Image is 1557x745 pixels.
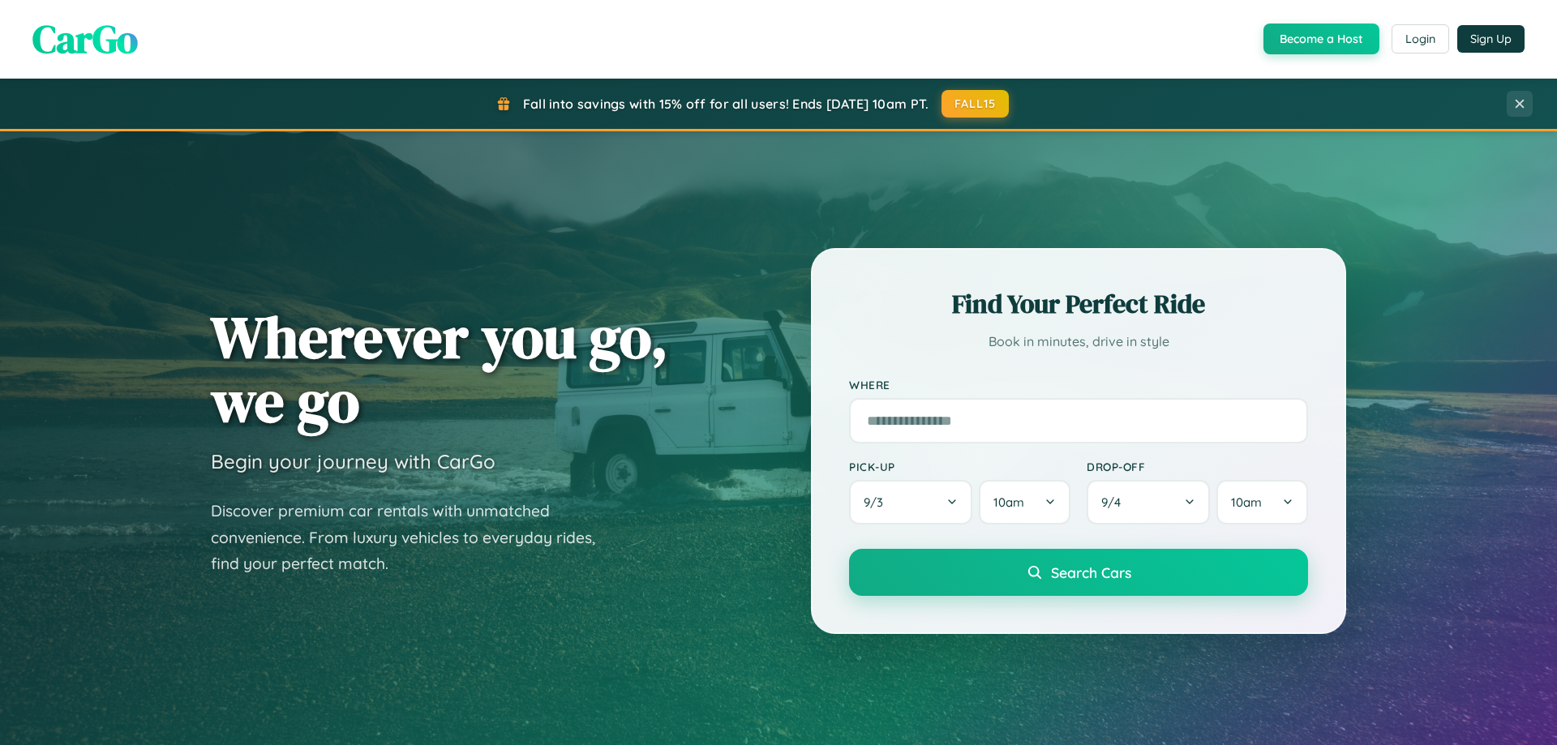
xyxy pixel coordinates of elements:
[1216,480,1308,524] button: 10am
[211,498,616,577] p: Discover premium car rentals with unmatched convenience. From luxury vehicles to everyday rides, ...
[32,12,138,66] span: CarGo
[993,495,1024,510] span: 10am
[849,549,1308,596] button: Search Cars
[1087,480,1210,524] button: 9/4
[849,378,1308,392] label: Where
[1051,563,1131,581] span: Search Cars
[849,480,972,524] button: 9/3
[849,286,1308,322] h2: Find Your Perfect Ride
[979,480,1070,524] button: 10am
[211,449,495,473] h3: Begin your journey with CarGo
[1457,25,1525,53] button: Sign Up
[1392,24,1449,54] button: Login
[523,96,929,112] span: Fall into savings with 15% off for all users! Ends [DATE] 10am PT.
[864,495,891,510] span: 9 / 3
[941,90,1010,118] button: FALL15
[849,330,1308,353] p: Book in minutes, drive in style
[1263,24,1379,54] button: Become a Host
[1087,460,1308,473] label: Drop-off
[1101,495,1129,510] span: 9 / 4
[1231,495,1262,510] span: 10am
[211,305,668,433] h1: Wherever you go, we go
[849,460,1070,473] label: Pick-up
